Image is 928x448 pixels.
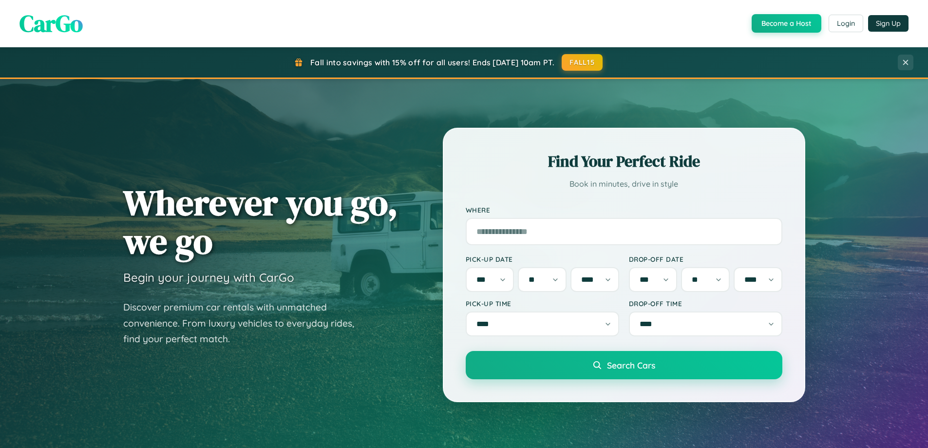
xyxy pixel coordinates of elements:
button: Become a Host [752,14,821,33]
button: Login [829,15,863,32]
span: Search Cars [607,360,655,370]
label: Pick-up Time [466,299,619,308]
h1: Wherever you go, we go [123,183,398,260]
label: Where [466,206,782,214]
p: Book in minutes, drive in style [466,177,782,191]
label: Drop-off Time [629,299,782,308]
label: Pick-up Date [466,255,619,263]
h3: Begin your journey with CarGo [123,270,294,285]
p: Discover premium car rentals with unmatched convenience. From luxury vehicles to everyday rides, ... [123,299,367,347]
button: FALL15 [562,54,603,71]
button: Search Cars [466,351,782,379]
span: Fall into savings with 15% off for all users! Ends [DATE] 10am PT. [310,58,554,67]
h2: Find Your Perfect Ride [466,151,782,172]
label: Drop-off Date [629,255,782,263]
span: CarGo [19,7,83,39]
button: Sign Up [868,15,909,32]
